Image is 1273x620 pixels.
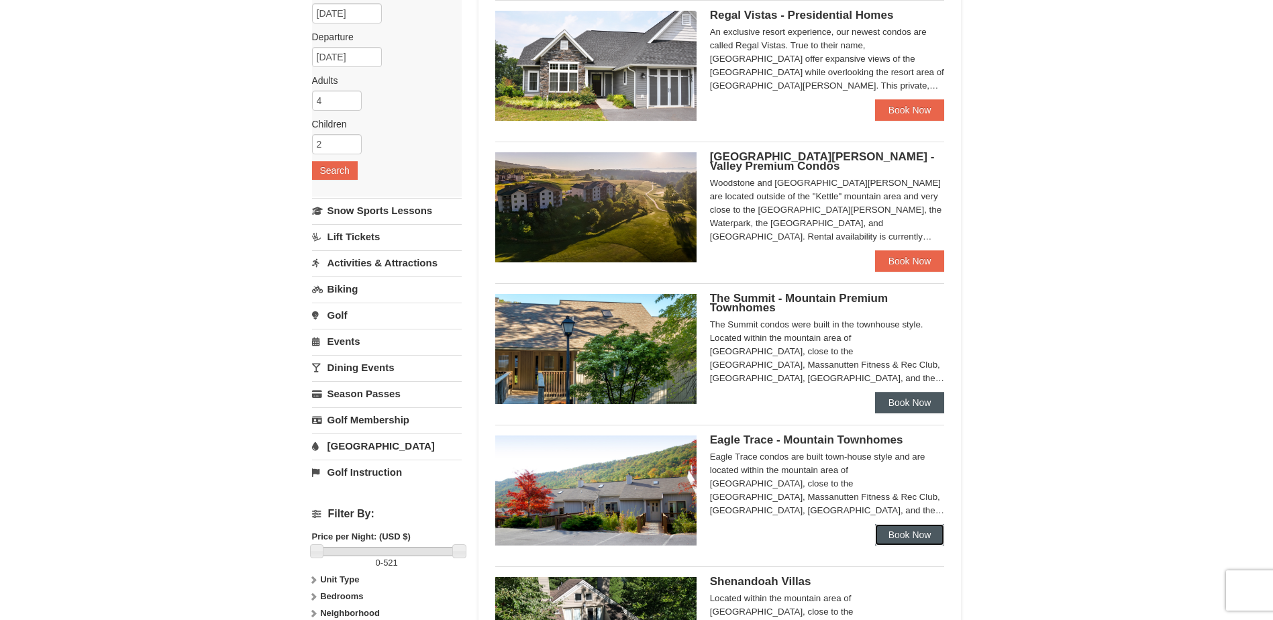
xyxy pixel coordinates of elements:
span: The Summit - Mountain Premium Townhomes [710,292,888,314]
img: 19218991-1-902409a9.jpg [495,11,697,121]
a: Events [312,329,462,354]
strong: Price per Night: (USD $) [312,531,411,541]
a: Golf Instruction [312,460,462,484]
a: Biking [312,276,462,301]
div: Eagle Trace condos are built town-house style and are located within the mountain area of [GEOGRA... [710,450,945,517]
strong: Bedrooms [320,591,363,601]
a: Golf [312,303,462,327]
div: Woodstone and [GEOGRAPHIC_DATA][PERSON_NAME] are located outside of the "Kettle" mountain area an... [710,176,945,244]
a: Season Passes [312,381,462,406]
div: The Summit condos were built in the townhouse style. Located within the mountain area of [GEOGRAP... [710,318,945,385]
a: Golf Membership [312,407,462,432]
label: - [312,556,462,570]
strong: Neighborhood [320,608,380,618]
label: Children [312,117,452,131]
div: An exclusive resort experience, our newest condos are called Regal Vistas. True to their name, [G... [710,25,945,93]
img: 19218983-1-9b289e55.jpg [495,435,697,546]
img: 19219041-4-ec11c166.jpg [495,152,697,262]
a: Dining Events [312,355,462,380]
a: [GEOGRAPHIC_DATA] [312,433,462,458]
img: 19219034-1-0eee7e00.jpg [495,294,697,404]
span: Eagle Trace - Mountain Townhomes [710,433,903,446]
a: Snow Sports Lessons [312,198,462,223]
a: Book Now [875,392,945,413]
label: Departure [312,30,452,44]
button: Search [312,161,358,180]
span: [GEOGRAPHIC_DATA][PERSON_NAME] - Valley Premium Condos [710,150,935,172]
span: 521 [383,558,398,568]
label: Adults [312,74,452,87]
span: Regal Vistas - Presidential Homes [710,9,894,21]
a: Book Now [875,524,945,546]
span: Shenandoah Villas [710,575,811,588]
a: Book Now [875,250,945,272]
a: Lift Tickets [312,224,462,249]
h4: Filter By: [312,508,462,520]
strong: Unit Type [320,574,359,584]
span: 0 [376,558,380,568]
a: Book Now [875,99,945,121]
a: Activities & Attractions [312,250,462,275]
